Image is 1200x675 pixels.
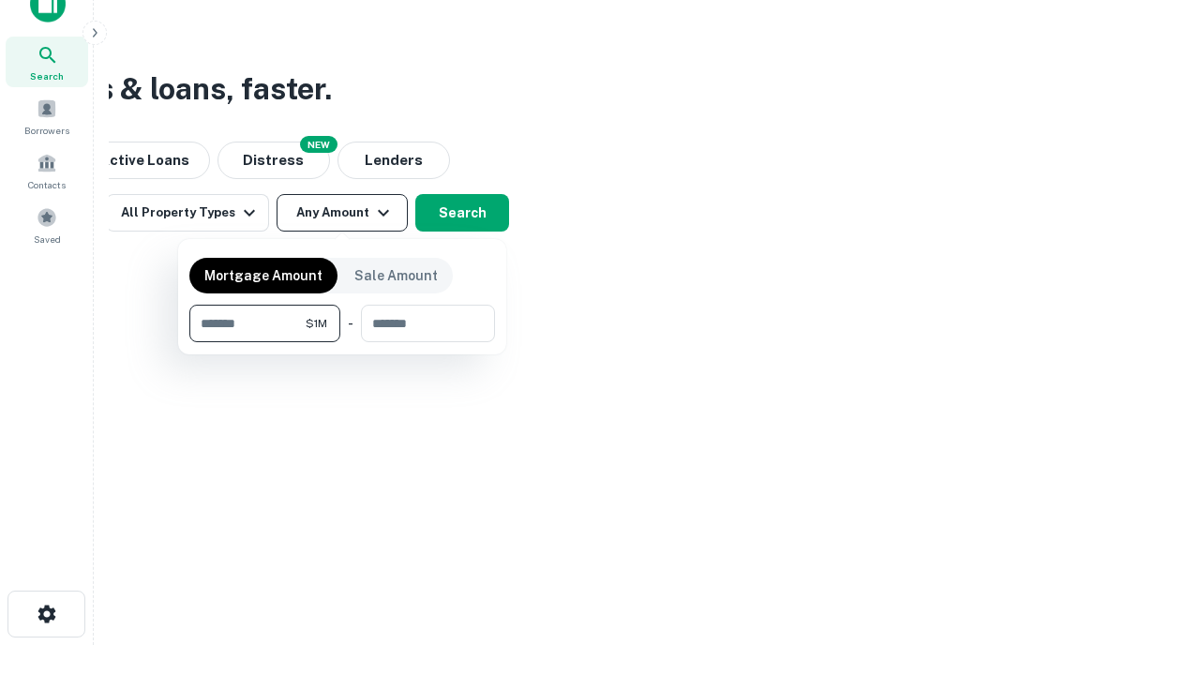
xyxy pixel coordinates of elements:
p: Mortgage Amount [204,265,322,286]
iframe: Chat Widget [1106,525,1200,615]
span: $1M [306,315,327,332]
p: Sale Amount [354,265,438,286]
div: - [348,305,353,342]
